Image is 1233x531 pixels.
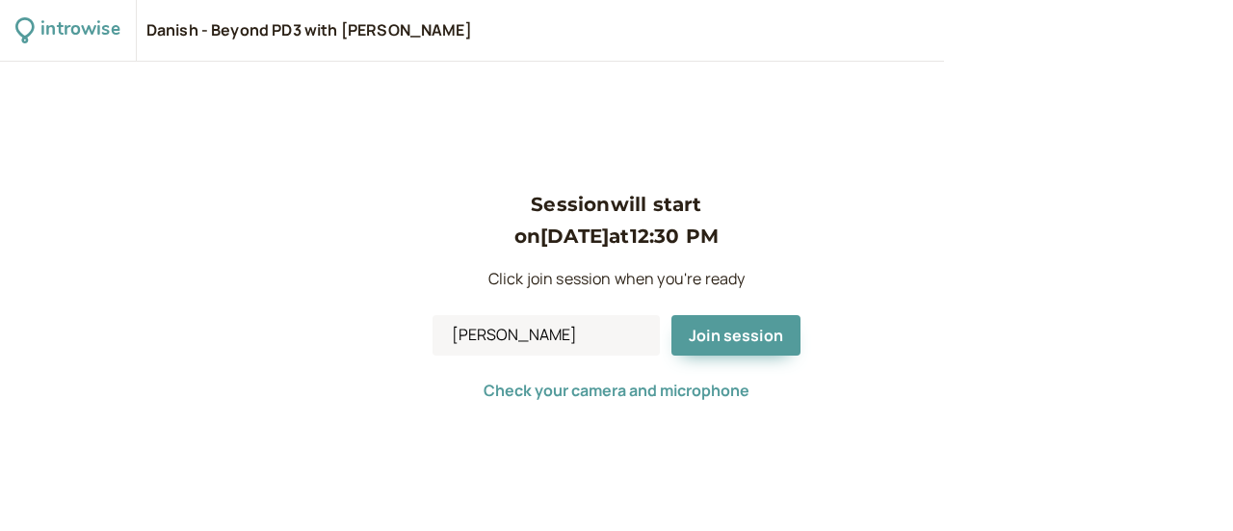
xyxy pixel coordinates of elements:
span: Check your camera and microphone [484,380,749,401]
p: Click join session when you're ready [433,267,800,292]
div: introwise [40,15,119,45]
div: Danish - Beyond PD3 with [PERSON_NAME] [146,20,472,41]
span: Join session [689,325,783,346]
input: Your Name [433,315,660,356]
h3: Session will start on [DATE] at 12:30 PM [433,189,800,252]
button: Join session [671,315,800,356]
button: Check your camera and microphone [484,382,749,399]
